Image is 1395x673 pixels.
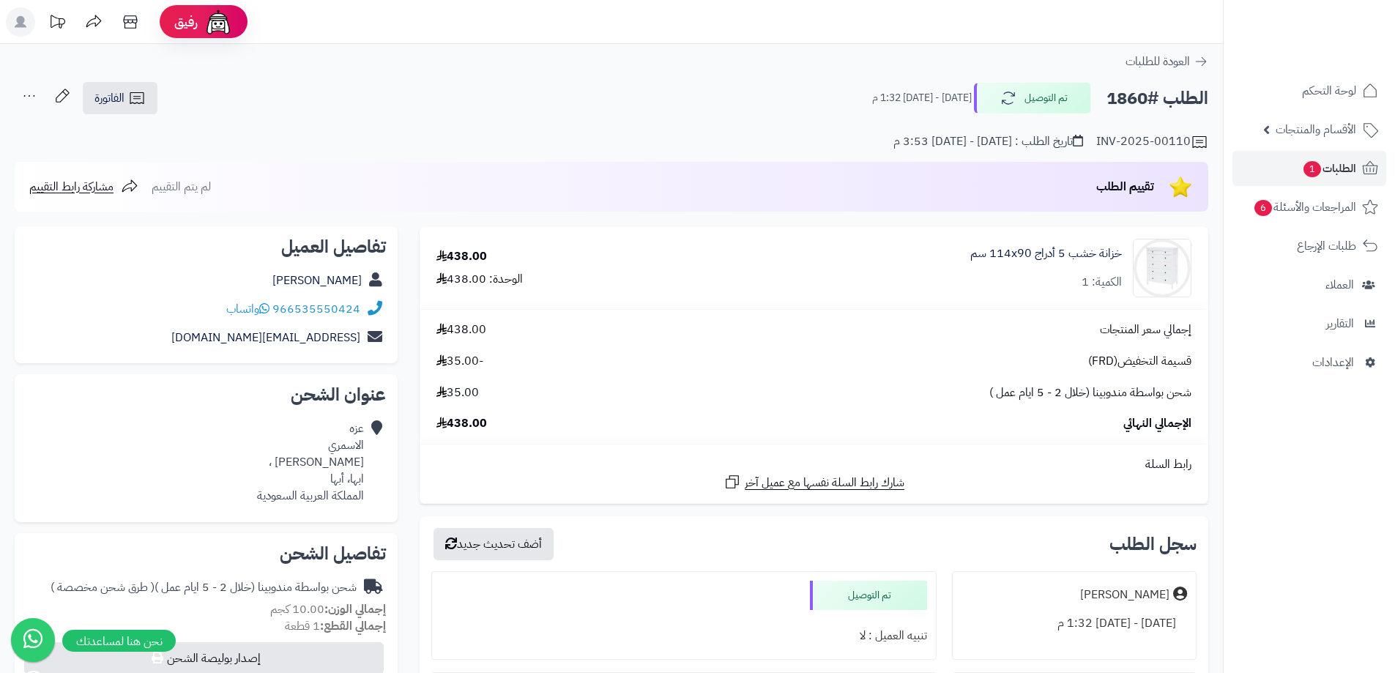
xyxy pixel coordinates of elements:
a: واتساب [226,300,269,318]
a: مشاركة رابط التقييم [29,178,138,196]
span: الطلبات [1302,158,1356,179]
h2: تفاصيل الشحن [26,545,386,562]
a: طلبات الإرجاع [1232,228,1386,264]
small: [DATE] - [DATE] 1:32 م [872,91,972,105]
span: 438.00 [436,415,487,432]
div: INV-2025-00110 [1096,133,1208,151]
h3: سجل الطلب [1109,535,1197,553]
span: 438.00 [436,321,486,338]
a: التقارير [1232,306,1386,341]
span: مشاركة رابط التقييم [29,178,114,196]
a: خزانة خشب 5 أدراج 114x90 سم‏ [970,245,1122,262]
h2: تفاصيل العميل [26,238,386,256]
button: أضف تحديث جديد [434,528,554,560]
a: العودة للطلبات [1126,53,1208,70]
span: الإجمالي النهائي [1123,415,1191,432]
img: logo-2.png [1295,41,1381,72]
a: شارك رابط السلة نفسها مع عميل آخر [723,473,904,491]
strong: إجمالي القطع: [320,617,386,635]
button: تم التوصيل [974,83,1091,114]
div: تاريخ الطلب : [DATE] - [DATE] 3:53 م [893,133,1083,150]
span: شحن بواسطة مندوبينا (خلال 2 - 5 ايام عمل ) [989,384,1191,401]
span: ( طرق شحن مخصصة ) [51,579,155,596]
span: 6 [1254,200,1272,216]
a: لوحة التحكم [1232,73,1386,108]
small: 1 قطعة [285,617,386,635]
h2: عنوان الشحن [26,386,386,404]
small: 10.00 كجم [270,601,386,618]
span: الإعدادات [1312,352,1354,373]
img: 1752137605-1707928170-110115010039-1000x1000-90x90.jpg [1134,239,1191,297]
a: الإعدادات [1232,345,1386,380]
img: ai-face.png [204,7,233,37]
span: 1 [1303,161,1321,177]
h2: الطلب #1860 [1106,83,1208,114]
strong: إجمالي الوزن: [324,601,386,618]
div: الكمية: 1 [1082,274,1122,291]
span: لوحة التحكم [1302,81,1356,101]
div: عزه الاسمري [PERSON_NAME] ، ابها، أبها المملكة العربية السعودية [257,420,364,504]
a: الفاتورة [83,82,157,114]
a: [EMAIL_ADDRESS][DOMAIN_NAME] [171,329,360,346]
span: تقييم الطلب [1096,178,1154,196]
span: طلبات الإرجاع [1297,236,1356,256]
a: المراجعات والأسئلة6 [1232,190,1386,225]
div: [PERSON_NAME] [1080,587,1169,603]
span: شارك رابط السلة نفسها مع عميل آخر [745,475,904,491]
a: تحديثات المنصة [39,7,75,40]
span: 35.00 [436,384,479,401]
div: رابط السلة [425,456,1202,473]
a: الطلبات1 [1232,151,1386,186]
div: تنبيه العميل : لا [441,622,926,650]
div: تم التوصيل [810,581,927,610]
span: لم يتم التقييم [152,178,211,196]
div: 438.00 [436,248,487,265]
span: العودة للطلبات [1126,53,1190,70]
span: العملاء [1325,275,1354,295]
div: الوحدة: 438.00 [436,271,523,288]
div: شحن بواسطة مندوبينا (خلال 2 - 5 ايام عمل ) [51,579,357,596]
span: قسيمة التخفيض(FRD) [1088,353,1191,370]
a: 966535550424 [272,300,360,318]
span: رفيق [174,13,198,31]
span: إجمالي سعر المنتجات [1100,321,1191,338]
span: المراجعات والأسئلة [1253,197,1356,217]
span: -35.00 [436,353,483,370]
span: الأقسام والمنتجات [1276,119,1356,140]
span: الفاتورة [94,89,124,107]
a: العملاء [1232,267,1386,302]
div: [DATE] - [DATE] 1:32 م [961,609,1187,638]
span: التقارير [1326,313,1354,334]
a: [PERSON_NAME] [272,272,362,289]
